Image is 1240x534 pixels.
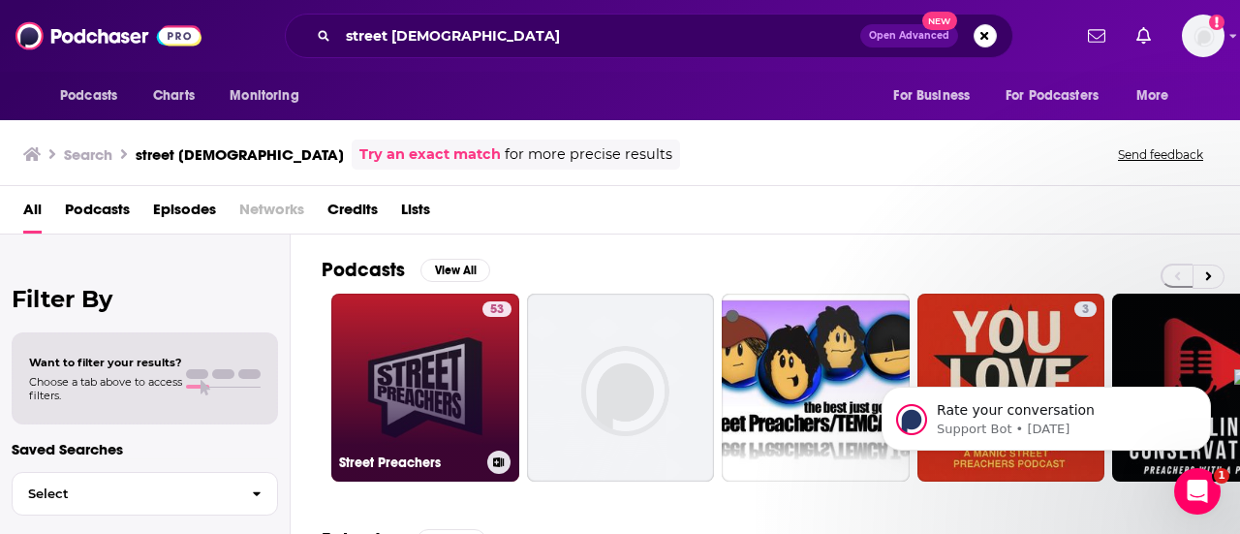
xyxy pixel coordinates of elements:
button: Send feedback [1112,146,1209,163]
button: Select [12,472,278,516]
h3: Search [64,145,112,164]
button: open menu [1123,78,1193,114]
img: Podchaser - Follow, Share and Rate Podcasts [15,17,201,54]
span: New [922,12,957,30]
span: For Business [893,82,970,110]
span: 3 [1082,300,1089,320]
svg: Add a profile image [1209,15,1224,30]
a: All [23,194,42,234]
button: open menu [993,78,1127,114]
input: Search podcasts, credits, & more... [338,20,860,51]
a: 53 [482,301,511,317]
button: Show profile menu [1182,15,1224,57]
span: For Podcasters [1006,82,1099,110]
span: More [1136,82,1169,110]
a: Credits [327,194,378,234]
iframe: Intercom live chat [1174,468,1221,515]
p: Saved Searches [12,440,278,458]
span: Open Advanced [869,31,949,41]
a: 3 [917,294,1105,482]
h2: Filter By [12,285,278,313]
span: for more precise results [505,143,672,166]
span: 1 [1214,468,1229,484]
a: Episodes [153,194,216,234]
span: Choose a tab above to access filters. [29,375,182,402]
span: Networks [239,194,304,234]
img: User Profile [1182,15,1224,57]
h3: Street Preachers [339,455,480,471]
a: Lists [401,194,430,234]
button: open menu [46,78,142,114]
span: Podcasts [60,82,117,110]
iframe: Intercom notifications message [852,346,1240,482]
span: 53 [490,300,504,320]
button: open menu [880,78,994,114]
button: Open AdvancedNew [860,24,958,47]
a: Show notifications dropdown [1080,19,1113,52]
div: Search podcasts, credits, & more... [285,14,1013,58]
a: Podcasts [65,194,130,234]
button: View All [420,259,490,282]
h3: street [DEMOGRAPHIC_DATA] [136,145,344,164]
a: Charts [140,78,206,114]
span: Logged in as amandawoods [1182,15,1224,57]
a: Try an exact match [359,143,501,166]
a: Show notifications dropdown [1129,19,1159,52]
a: 3 [1074,301,1097,317]
span: Charts [153,82,195,110]
span: Monitoring [230,82,298,110]
button: open menu [216,78,324,114]
span: Select [13,487,236,500]
a: 53Street Preachers [331,294,519,482]
span: Want to filter your results? [29,356,182,369]
a: PodcastsView All [322,258,490,282]
h2: Podcasts [322,258,405,282]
